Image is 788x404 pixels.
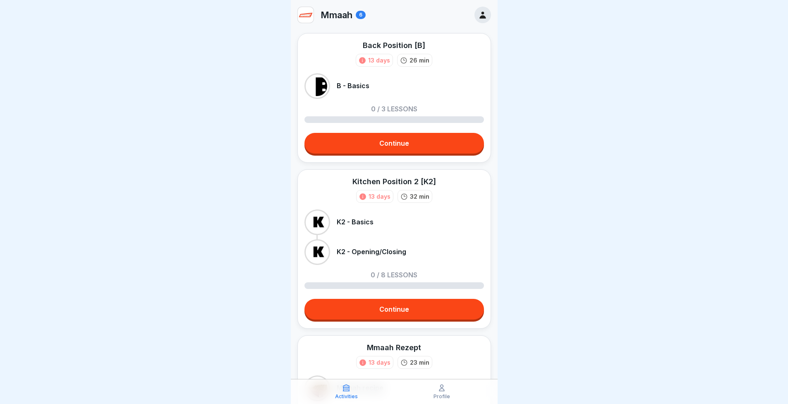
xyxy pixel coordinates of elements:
[352,176,436,187] div: Kitchen Position 2 [K2]
[337,82,369,90] p: B - Basics
[304,299,484,320] a: Continue
[298,7,314,23] img: fnerpk4s4ghhmbqfwbhd1f75.png
[356,11,366,19] div: 6
[337,218,374,226] p: K2 - Basics
[434,394,450,399] p: Profile
[371,272,417,278] p: 0 / 8 lessons
[410,192,429,201] p: 32 min
[410,358,429,367] p: 23 min
[321,10,352,20] p: Mmaah
[363,40,425,50] div: Back Position [B]
[368,56,390,65] div: 13 days
[371,106,417,112] p: 0 / 3 lessons
[337,248,406,256] p: K2 - Opening/Closing
[410,56,429,65] p: 26 min
[367,342,421,353] div: Mmaah Rezept
[369,192,390,201] div: 13 days
[369,358,390,367] div: 13 days
[335,394,358,399] p: Activities
[304,133,484,154] a: Continue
